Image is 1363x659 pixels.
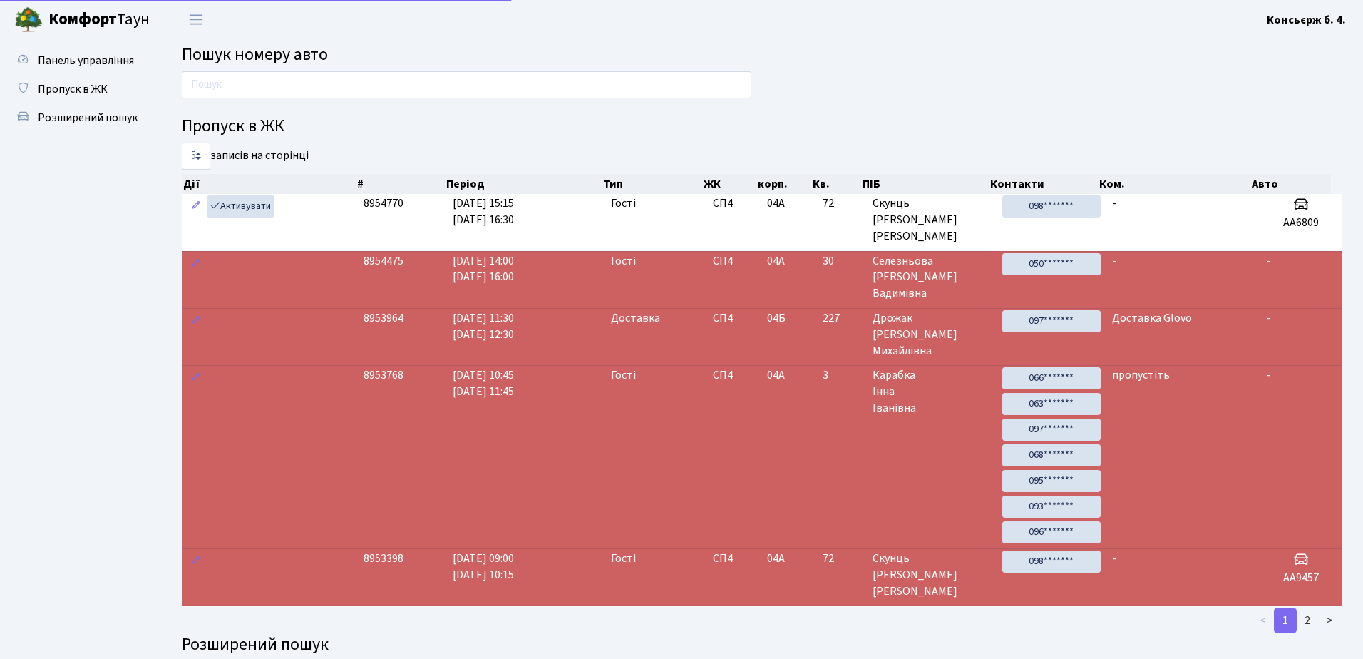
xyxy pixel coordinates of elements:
[1267,11,1346,29] a: Консьєрж б. 4.
[1296,608,1319,633] a: 2
[713,253,756,270] span: СП4
[182,174,356,194] th: Дії
[453,310,514,342] span: [DATE] 11:30 [DATE] 12:30
[713,367,756,384] span: СП4
[1266,571,1336,585] h5: АА9457
[713,310,756,327] span: СП4
[364,195,403,211] span: 8954770
[38,110,138,126] span: Розширений пошук
[823,253,861,270] span: 30
[187,551,205,573] a: Редагувати
[611,310,660,327] span: Доставка
[38,53,134,68] span: Панель управління
[1266,310,1270,326] span: -
[873,310,990,359] span: Дрожак [PERSON_NAME] Михайлівна
[182,71,751,98] input: Пошук
[182,116,1342,137] h4: Пропуск в ЖК
[187,253,205,275] a: Редагувати
[811,174,860,194] th: Кв.
[1266,216,1336,230] h5: АА6809
[611,253,636,270] span: Гості
[767,551,785,566] span: 04А
[713,195,756,212] span: СП4
[187,310,205,332] a: Редагувати
[873,367,990,417] span: Карабка Інна Іванівна
[453,367,514,399] span: [DATE] 10:45 [DATE] 11:45
[7,75,150,103] a: Пропуск в ЖК
[1112,253,1116,269] span: -
[48,8,150,32] span: Таун
[873,253,990,302] span: Селезньова [PERSON_NAME] Вадимівна
[873,551,990,600] span: Скунць [PERSON_NAME] [PERSON_NAME]
[38,81,108,97] span: Пропуск в ЖК
[7,46,150,75] a: Панель управління
[602,174,702,194] th: Тип
[713,551,756,567] span: СП4
[1266,253,1270,269] span: -
[14,6,43,34] img: logo.png
[453,253,514,285] span: [DATE] 14:00 [DATE] 16:00
[187,195,205,218] a: Редагувати
[756,174,812,194] th: корп.
[1098,174,1250,194] th: Ком.
[453,195,514,228] span: [DATE] 15:15 [DATE] 16:30
[767,367,785,383] span: 04А
[364,551,403,566] span: 8953398
[1318,608,1342,633] a: >
[702,174,756,194] th: ЖК
[861,174,989,194] th: ПІБ
[611,367,636,384] span: Гості
[1274,608,1297,633] a: 1
[356,174,445,194] th: #
[767,195,785,211] span: 04А
[7,103,150,132] a: Розширений пошук
[182,42,328,67] span: Пошук номеру авто
[1267,12,1346,28] b: Консьєрж б. 4.
[873,195,990,245] span: Скунць [PERSON_NAME] [PERSON_NAME]
[611,551,636,567] span: Гості
[611,195,636,212] span: Гості
[823,551,861,567] span: 72
[182,635,1342,655] h4: Розширений пошук
[182,143,309,170] label: записів на сторінці
[187,367,205,389] a: Редагувати
[767,253,785,269] span: 04А
[182,143,210,170] select: записів на сторінці
[1112,195,1116,211] span: -
[1112,310,1192,326] span: Доставка Glovo
[1112,367,1170,383] span: пропустіть
[1266,367,1270,383] span: -
[1250,174,1331,194] th: Авто
[823,367,861,384] span: 3
[445,174,602,194] th: Період
[767,310,786,326] span: 04Б
[364,367,403,383] span: 8953768
[823,195,861,212] span: 72
[364,310,403,326] span: 8953964
[1112,551,1116,566] span: -
[453,551,514,583] span: [DATE] 09:00 [DATE] 10:15
[823,310,861,327] span: 227
[989,174,1098,194] th: Контакти
[207,195,274,218] a: Активувати
[48,8,117,31] b: Комфорт
[178,8,214,31] button: Переключити навігацію
[364,253,403,269] span: 8954475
